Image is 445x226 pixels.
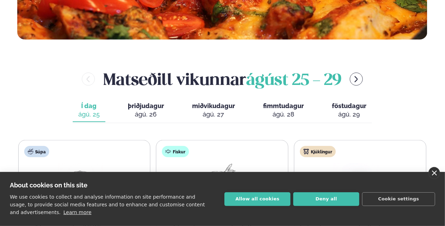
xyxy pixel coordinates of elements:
img: fish.svg [165,149,171,154]
button: föstudagur ágú. 29 [326,99,372,122]
button: miðvikudagur ágú. 27 [186,99,241,122]
div: ágú. 26 [128,110,164,119]
span: miðvikudagur [192,102,235,109]
img: chicken.svg [303,149,309,154]
span: fimmtudagur [263,102,304,109]
span: Í dag [78,102,100,110]
img: Soup.png [58,163,103,195]
strong: About cookies on this site [10,181,87,189]
button: Í dag ágú. 25 [73,99,105,122]
a: Learn more [64,210,92,215]
span: ágúst 25 - 29 [246,73,341,88]
span: föstudagur [332,102,366,109]
button: menu-btn-right [350,73,363,86]
button: þriðjudagur ágú. 26 [122,99,170,122]
h2: Matseðill vikunnar [103,68,341,91]
a: close [428,167,440,179]
div: ágú. 28 [263,110,304,119]
div: ágú. 27 [192,110,235,119]
button: Deny all [293,192,359,206]
div: Súpa [24,146,49,157]
div: Kjúklingur [300,146,336,157]
div: Fiskur [162,146,189,157]
button: fimmtudagur ágú. 28 [257,99,309,122]
img: Fish.png [195,163,240,195]
img: soup.svg [28,149,33,154]
button: menu-btn-left [82,73,95,86]
img: Chicken-breast.png [333,163,378,195]
div: ágú. 29 [332,110,366,119]
button: Cookie settings [362,192,435,206]
button: Allow all cookies [224,192,290,206]
p: We use cookies to collect and analyse information on site performance and usage, to provide socia... [10,194,205,215]
span: þriðjudagur [128,102,164,109]
div: ágú. 25 [78,110,100,119]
